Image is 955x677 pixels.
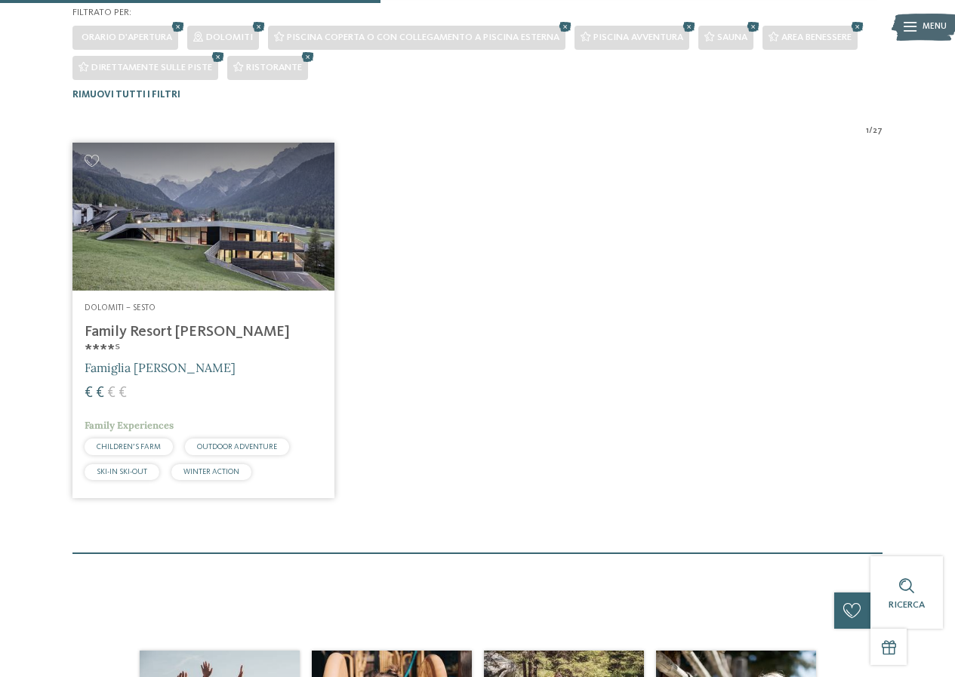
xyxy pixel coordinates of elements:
[82,32,172,42] span: Orario d'apertura
[206,32,253,42] span: Dolomiti
[97,468,147,475] span: SKI-IN SKI-OUT
[72,8,131,17] span: Filtrato per:
[72,143,334,498] a: Cercate un hotel per famiglie? Qui troverete solo i migliori! Dolomiti – Sesto Family Resort [PER...
[72,90,180,100] span: Rimuovi tutti i filtri
[717,32,747,42] span: Sauna
[72,143,334,290] img: Family Resort Rainer ****ˢ
[866,125,869,137] span: 1
[85,323,322,359] h4: Family Resort [PERSON_NAME] ****ˢ
[287,32,559,42] span: Piscina coperta o con collegamento a piscina esterna
[85,360,236,375] span: Famiglia [PERSON_NAME]
[869,125,873,137] span: /
[107,386,116,401] span: €
[593,32,683,42] span: Piscina avventura
[889,600,925,610] span: Ricerca
[119,386,127,401] span: €
[197,443,277,451] span: OUTDOOR ADVENTURE
[85,386,93,401] span: €
[97,443,161,451] span: CHILDREN’S FARM
[246,63,302,72] span: Ristorante
[85,303,156,312] span: Dolomiti – Sesto
[781,32,852,42] span: Area benessere
[85,419,174,432] span: Family Experiences
[96,386,104,401] span: €
[183,468,239,475] span: WINTER ACTION
[873,125,883,137] span: 27
[91,63,212,72] span: Direttamente sulle piste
